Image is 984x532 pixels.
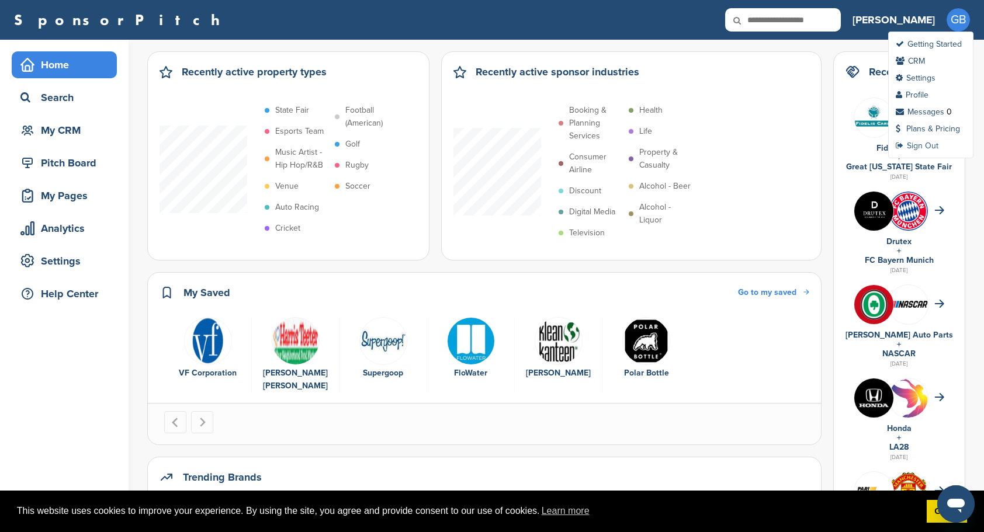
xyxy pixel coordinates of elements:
p: Alcohol - Liquor [639,201,693,227]
a: Data [PERSON_NAME] [521,317,596,380]
a: Home [12,51,117,78]
a: Search [12,84,117,111]
div: FloWater [433,367,508,380]
a: Analytics [12,215,117,242]
a: Data VF Corporation [170,317,245,380]
img: Polar bottle logo26 [622,317,670,365]
a: Great [US_STATE] State Fair [846,162,952,172]
h2: Recently active sponsor industries [476,64,639,80]
a: Data [PERSON_NAME] [PERSON_NAME] [258,317,333,393]
span: This website uses cookies to improve your experience. By using the site, you agree and provide co... [17,502,917,520]
img: 7569886e 0a8b 4460 bc64 d028672dde70 [889,301,928,308]
a: Sign Out [896,141,938,151]
img: Open uri20141112 64162 1lb1st5?1415809441 [889,472,928,512]
a: NASCAR [882,349,916,359]
div: 1 of 6 [164,317,252,393]
button: Next slide [191,411,213,433]
div: 4 of 6 [427,317,515,393]
a: Settings [12,248,117,274]
div: 6 of 6 [602,317,690,393]
img: Data [272,317,320,365]
a: Messages [896,107,944,117]
p: Music Artist - Hip Hop/R&B [275,146,329,172]
img: Data [854,98,893,137]
div: Supergoop [345,367,421,380]
div: [DATE] [846,172,953,182]
div: 2 of 6 [252,317,339,393]
a: + [897,339,901,349]
a: + [897,433,901,443]
div: My CRM [18,120,117,141]
p: Football (American) [345,104,399,130]
a: LA28 [889,442,909,452]
iframe: Button to launch messaging window [937,485,975,523]
button: Go to last slide [164,411,186,433]
a: Pitch Board [12,149,117,176]
a: Go to my saved [738,286,809,299]
p: State Fair [275,104,309,117]
div: 5 of 6 [515,317,602,393]
a: Settings [896,73,936,83]
img: V7vhzcmg 400x400 [854,285,893,324]
a: Honda [887,423,912,433]
div: Search [18,87,117,108]
a: CRM [896,56,925,66]
div: Home [18,54,117,75]
p: Esports Team [275,125,324,138]
p: Rugby [345,159,369,172]
div: Analytics [18,218,117,239]
a: Polar bottle logo26 Polar Bottle [608,317,684,380]
p: Auto Racing [275,201,319,214]
a: Data Supergoop [345,317,421,380]
img: Images (4) [854,192,893,231]
a: [PERSON_NAME] [853,7,935,33]
img: Open uri20141112 64162 1l1jknv?1415809301 [889,192,928,231]
a: Help Center [12,280,117,307]
h2: My Saved [183,284,230,301]
img: Data [184,317,232,365]
h2: Recent Deals [869,64,932,80]
div: Help Center [18,283,117,304]
div: [PERSON_NAME] [PERSON_NAME] [258,367,333,392]
a: My Pages [12,182,117,209]
a: + [897,246,901,256]
span: Go to my saved [738,287,796,297]
p: Golf [345,138,360,151]
img: Data [535,317,583,365]
div: [DATE] [846,452,953,463]
p: Cricket [275,222,300,235]
a: FC Bayern Munich [865,255,934,265]
p: Television [569,227,605,239]
p: Life [639,125,652,138]
p: Soccer [345,180,370,193]
div: [DATE] [846,359,953,369]
p: Consumer Airline [569,151,623,176]
div: Settings [18,251,117,272]
a: Getting Started [896,39,962,49]
p: Health [639,104,663,117]
a: Fidelis Care [876,143,922,153]
img: Screen shot 2018 07 10 at 12.33.29 pm [854,484,893,498]
p: Discount [569,185,601,197]
a: Profile [896,90,928,100]
a: Drutex [886,237,912,246]
a: Plans & Pricing [896,124,960,134]
p: Digital Media [569,206,615,218]
div: Polar Bottle [608,367,684,380]
div: My Pages [18,185,117,206]
span: GB [947,8,970,32]
img: La 2028 olympics logo [889,378,928,448]
p: Venue [275,180,299,193]
div: [PERSON_NAME] [521,367,596,380]
div: [DATE] [846,265,953,276]
p: Booking & Planning Services [569,104,623,142]
h2: Recently active property types [182,64,327,80]
img: Data [359,317,407,365]
p: Property & Casualty [639,146,693,172]
div: 0 [947,107,952,117]
img: 10441433 708294739234927 100488012295762333 n [447,317,495,365]
a: SponsorPitch [14,12,227,27]
div: VF Corporation [170,367,245,380]
div: 3 of 6 [339,317,427,393]
h3: [PERSON_NAME] [853,12,935,28]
